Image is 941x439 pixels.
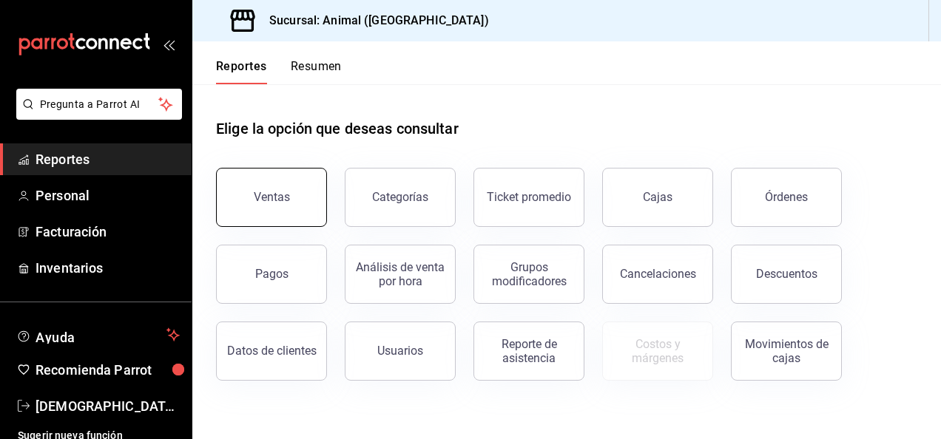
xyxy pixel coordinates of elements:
[473,168,584,227] button: Ticket promedio
[257,12,489,30] h3: Sucursal: Animal ([GEOGRAPHIC_DATA])
[643,190,672,204] div: Cajas
[227,344,317,358] div: Datos de clientes
[216,321,327,381] button: Datos de clientes
[473,321,584,381] button: Reporte de asistencia
[216,118,459,140] h1: Elige la opción que deseas consultar
[216,168,327,227] button: Ventas
[345,321,456,381] button: Usuarios
[756,267,817,281] div: Descuentos
[254,190,290,204] div: Ventas
[16,89,182,120] button: Pregunta a Parrot AI
[354,260,446,288] div: Análisis de venta por hora
[36,326,161,344] span: Ayuda
[731,168,842,227] button: Órdenes
[36,396,180,416] span: [DEMOGRAPHIC_DATA][PERSON_NAME]
[765,190,808,204] div: Órdenes
[36,149,180,169] span: Reportes
[487,190,571,204] div: Ticket promedio
[612,337,704,365] div: Costos y márgenes
[483,260,575,288] div: Grupos modificadores
[602,245,713,304] button: Cancelaciones
[483,337,575,365] div: Reporte de asistencia
[473,245,584,304] button: Grupos modificadores
[620,267,696,281] div: Cancelaciones
[36,222,180,242] span: Facturación
[10,107,182,123] a: Pregunta a Parrot AI
[291,59,342,84] button: Resumen
[255,267,289,281] div: Pagos
[731,245,842,304] button: Descuentos
[731,321,842,381] button: Movimientos de cajas
[36,360,180,380] span: Recomienda Parrot
[36,186,180,205] span: Personal
[602,168,713,227] button: Cajas
[345,245,456,304] button: Análisis de venta por hora
[345,168,456,227] button: Categorías
[40,97,159,112] span: Pregunta a Parrot AI
[216,245,327,304] button: Pagos
[372,190,428,204] div: Categorías
[602,321,713,381] button: Contrata inventarios para ver este reporte
[216,59,267,84] button: Reportes
[377,344,423,358] div: Usuarios
[36,258,180,278] span: Inventarios
[741,337,832,365] div: Movimientos de cajas
[216,59,342,84] div: navigation tabs
[163,38,175,50] button: open_drawer_menu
